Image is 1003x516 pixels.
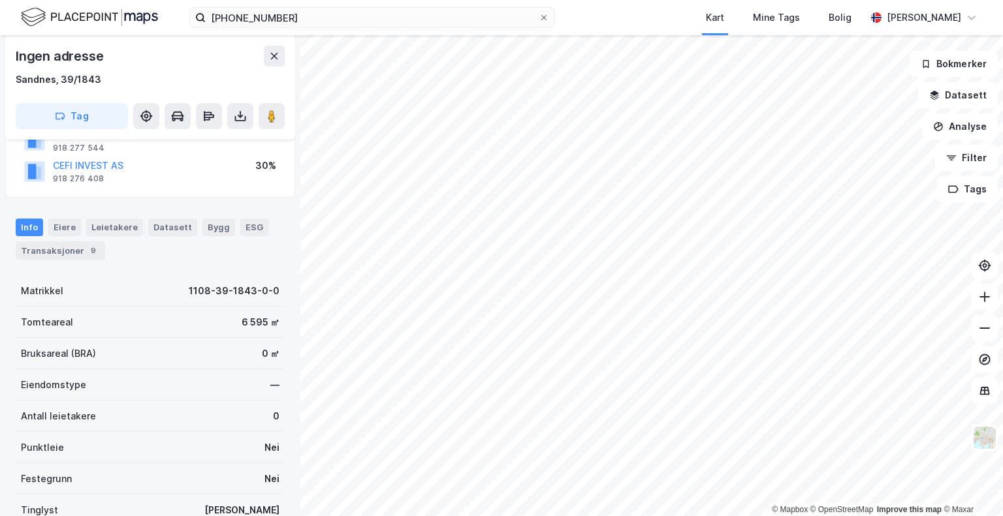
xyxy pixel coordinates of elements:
[53,143,104,153] div: 918 277 544
[918,82,998,108] button: Datasett
[21,440,64,455] div: Punktleie
[270,377,279,393] div: —
[21,408,96,424] div: Antall leietakere
[53,174,104,184] div: 918 276 408
[21,377,86,393] div: Eiendomstype
[189,283,279,299] div: 1108-39-1843-0-0
[910,51,998,77] button: Bokmerker
[255,158,276,174] div: 30%
[16,46,106,67] div: Ingen adresse
[16,241,105,260] div: Transaksjoner
[16,219,43,235] div: Info
[21,346,96,361] div: Bruksareal (BRA)
[21,6,158,29] img: logo.f888ab2527a4732fd821a326f86c7f29.svg
[938,453,1003,516] div: Kontrollprogram for chat
[810,505,874,514] a: OpenStreetMap
[938,453,1003,516] iframe: Chat Widget
[273,408,279,424] div: 0
[16,72,101,87] div: Sandnes, 39/1843
[922,114,998,140] button: Analyse
[772,505,808,514] a: Mapbox
[86,219,143,235] div: Leietakere
[264,440,279,455] div: Nei
[240,219,268,235] div: ESG
[706,10,724,25] div: Kart
[16,103,128,129] button: Tag
[21,314,73,330] div: Tomteareal
[87,244,100,257] div: 9
[877,505,942,514] a: Improve this map
[242,314,279,330] div: 6 595 ㎡
[829,10,852,25] div: Bolig
[972,425,997,450] img: Z
[935,145,998,171] button: Filter
[148,219,197,235] div: Datasett
[48,219,81,235] div: Eiere
[753,10,800,25] div: Mine Tags
[887,10,961,25] div: [PERSON_NAME]
[206,8,539,27] input: Søk på adresse, matrikkel, gårdeiere, leietakere eller personer
[264,471,279,487] div: Nei
[21,283,63,299] div: Matrikkel
[202,219,235,235] div: Bygg
[262,346,279,361] div: 0 ㎡
[937,176,998,202] button: Tags
[21,471,72,487] div: Festegrunn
